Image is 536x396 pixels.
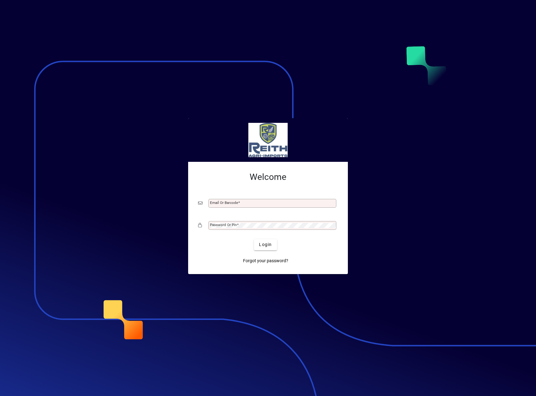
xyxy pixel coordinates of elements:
[254,239,277,250] button: Login
[259,241,272,248] span: Login
[243,258,288,264] span: Forgot your password?
[210,223,237,227] mat-label: Password or Pin
[198,172,338,182] h2: Welcome
[241,255,291,267] a: Forgot your password?
[210,200,238,205] mat-label: Email or Barcode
